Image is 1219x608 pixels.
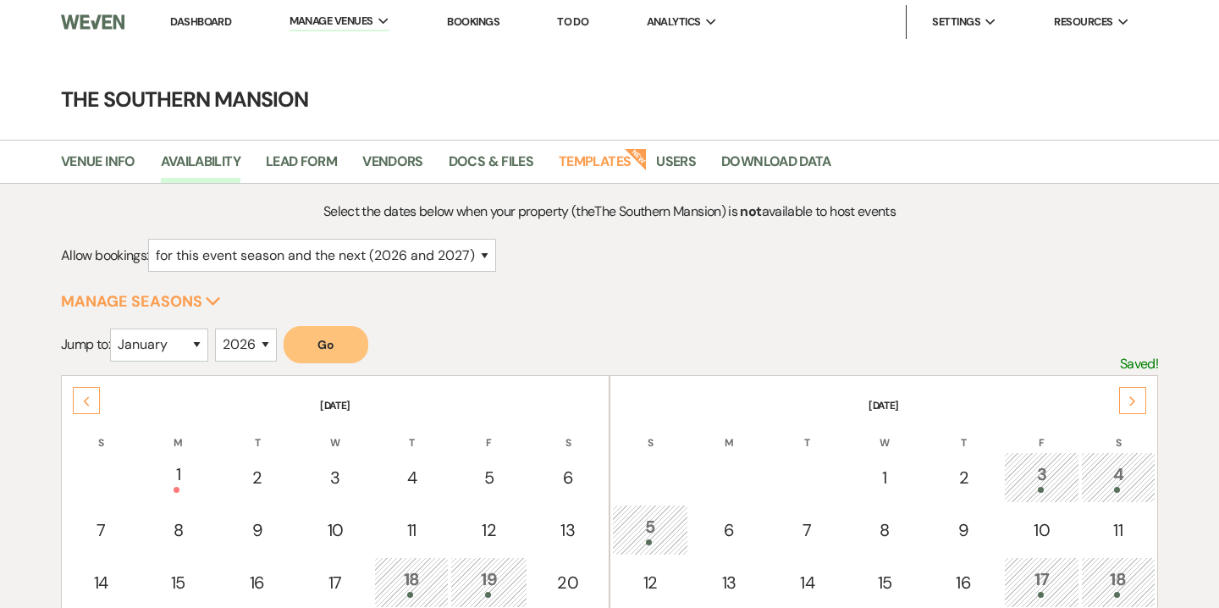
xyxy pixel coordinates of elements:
[559,151,631,183] a: Templates
[218,415,296,450] th: T
[780,570,836,595] div: 14
[538,465,598,490] div: 6
[612,415,688,450] th: S
[61,335,110,353] span: Jump to:
[73,517,129,543] div: 7
[612,378,1156,413] th: [DATE]
[934,465,993,490] div: 2
[298,415,372,450] th: W
[932,14,980,30] span: Settings
[847,415,923,450] th: W
[538,570,598,595] div: 20
[161,151,240,183] a: Availability
[170,14,231,29] a: Dashboard
[924,415,1002,450] th: T
[699,517,758,543] div: 6
[721,151,831,183] a: Download Data
[621,514,679,545] div: 5
[856,570,913,595] div: 15
[228,517,287,543] div: 9
[934,517,993,543] div: 9
[383,567,439,598] div: 18
[149,517,207,543] div: 8
[198,201,1021,223] p: Select the dates below when your property (the The Southern Mansion ) is available to host events
[290,13,373,30] span: Manage Venues
[625,146,648,170] strong: New
[73,570,129,595] div: 14
[383,517,439,543] div: 11
[690,415,768,450] th: M
[63,378,607,413] th: [DATE]
[621,570,679,595] div: 12
[460,465,517,490] div: 5
[1081,415,1156,450] th: S
[460,517,517,543] div: 12
[1013,517,1069,543] div: 10
[61,246,148,264] span: Allow bookings:
[307,570,363,595] div: 17
[383,465,439,490] div: 4
[1120,353,1158,375] p: Saved!
[656,151,696,183] a: Users
[699,570,758,595] div: 13
[307,465,363,490] div: 3
[934,570,993,595] div: 16
[740,202,761,220] strong: not
[647,14,701,30] span: Analytics
[362,151,423,183] a: Vendors
[63,415,138,450] th: S
[450,415,527,450] th: F
[856,465,913,490] div: 1
[1090,517,1146,543] div: 11
[140,415,216,450] th: M
[61,294,221,309] button: Manage Seasons
[856,517,913,543] div: 8
[1004,415,1078,450] th: F
[538,517,598,543] div: 13
[228,570,287,595] div: 16
[266,151,337,183] a: Lead Form
[284,326,368,363] button: Go
[307,517,363,543] div: 10
[529,415,607,450] th: S
[1090,462,1146,493] div: 4
[770,415,845,450] th: T
[449,151,533,183] a: Docs & Files
[1013,567,1069,598] div: 17
[460,567,517,598] div: 19
[149,570,207,595] div: 15
[61,151,135,183] a: Venue Info
[228,465,287,490] div: 2
[557,14,588,29] a: To Do
[1013,462,1069,493] div: 3
[374,415,449,450] th: T
[447,14,499,29] a: Bookings
[149,462,207,493] div: 1
[1090,567,1146,598] div: 18
[61,4,124,40] img: Weven Logo
[780,517,836,543] div: 7
[1054,14,1112,30] span: Resources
